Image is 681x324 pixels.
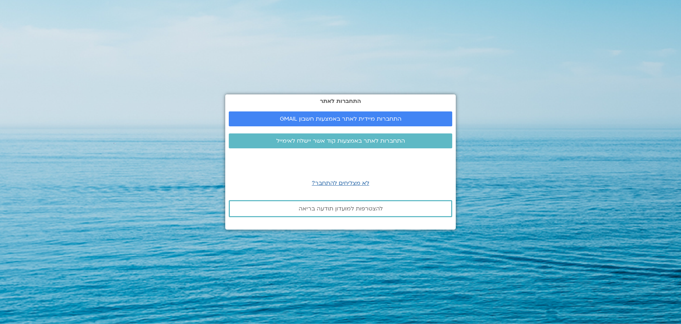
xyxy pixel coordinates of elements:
a: התחברות מיידית לאתר באמצעות חשבון GMAIL [229,111,452,126]
span: התחברות לאתר באמצעות קוד אשר יישלח לאימייל [276,138,405,144]
h2: התחברות לאתר [229,98,452,104]
a: לא מצליחים להתחבר? [312,179,369,187]
span: התחברות מיידית לאתר באמצעות חשבון GMAIL [280,116,402,122]
a: התחברות לאתר באמצעות קוד אשר יישלח לאימייל [229,133,452,148]
span: להצטרפות למועדון תודעה בריאה [299,205,383,212]
a: להצטרפות למועדון תודעה בריאה [229,200,452,217]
